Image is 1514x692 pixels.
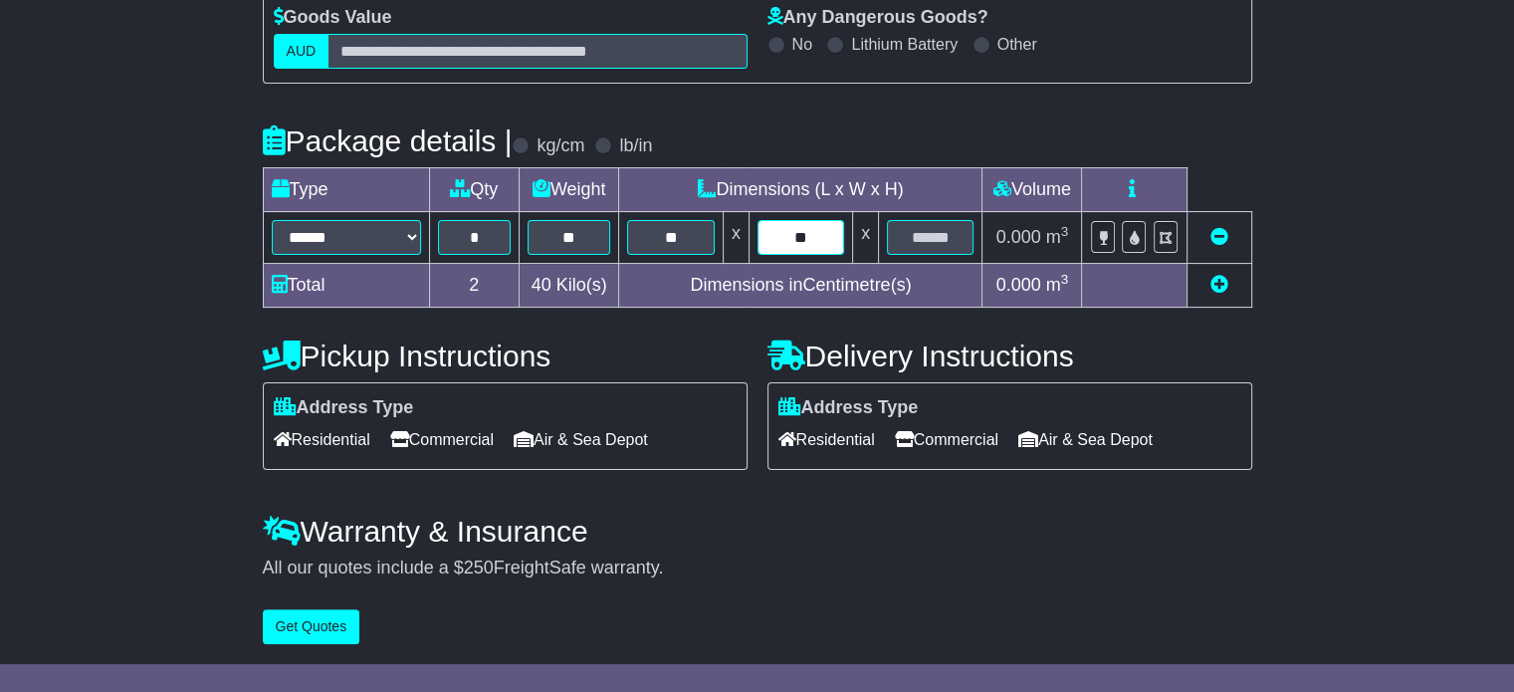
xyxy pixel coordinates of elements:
span: Air & Sea Depot [514,424,648,455]
label: Address Type [778,397,919,419]
span: Air & Sea Depot [1018,424,1153,455]
span: 40 [532,275,551,295]
span: Residential [778,424,875,455]
label: lb/in [619,135,652,157]
span: Residential [274,424,370,455]
h4: Delivery Instructions [767,340,1252,372]
label: Address Type [274,397,414,419]
span: m [1046,275,1069,295]
td: x [853,212,879,264]
td: Weight [519,168,619,212]
td: Dimensions in Centimetre(s) [619,264,982,308]
td: Dimensions (L x W x H) [619,168,982,212]
a: Add new item [1210,275,1228,295]
td: Volume [982,168,1082,212]
span: Commercial [895,424,998,455]
td: x [723,212,749,264]
label: Lithium Battery [851,35,958,54]
label: No [792,35,812,54]
sup: 3 [1061,272,1069,287]
label: AUD [274,34,329,69]
h4: Package details | [263,124,513,157]
td: 2 [429,264,519,308]
span: m [1046,227,1069,247]
label: Goods Value [274,7,392,29]
span: 0.000 [996,275,1041,295]
span: 0.000 [996,227,1041,247]
h4: Warranty & Insurance [263,515,1252,548]
div: All our quotes include a $ FreightSafe warranty. [263,558,1252,579]
td: Kilo(s) [519,264,619,308]
sup: 3 [1061,224,1069,239]
span: 250 [464,558,494,577]
button: Get Quotes [263,609,360,644]
td: Type [263,168,429,212]
label: kg/cm [537,135,584,157]
span: Commercial [390,424,494,455]
label: Any Dangerous Goods? [767,7,988,29]
td: Qty [429,168,519,212]
h4: Pickup Instructions [263,340,748,372]
label: Other [997,35,1037,54]
td: Total [263,264,429,308]
a: Remove this item [1210,227,1228,247]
